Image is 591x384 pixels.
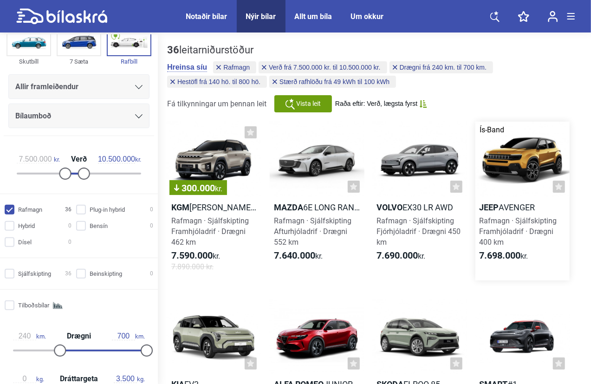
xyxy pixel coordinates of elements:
span: kg. [114,375,145,383]
span: Rafmagn · Sjálfskipting Afturhjóladrif · Drægni 552 km [274,216,351,247]
img: user-login.svg [548,11,558,22]
span: kr. [274,250,323,261]
h2: 6e Long range [270,202,364,213]
div: Skutbíll [6,56,51,67]
div: 7 Sæta [57,56,101,67]
span: Dísel [18,237,32,247]
span: Hybrid [18,221,35,231]
span: km. [112,332,145,340]
span: km. [13,332,46,340]
span: Rafmagn · Sjálfskipting Fjórhjóladrif · Drægni 450 km [377,216,461,247]
h2: Avenger [475,202,570,213]
span: Allir framleiðendur [15,80,78,93]
button: Rafmagn [213,61,256,73]
span: Sjálfskipting [18,269,51,279]
h2: [PERSON_NAME] EVX [167,202,261,213]
div: Rafbíll [107,56,151,67]
div: leitarniðurstöður [167,44,578,56]
span: Rafmagn [18,205,42,215]
a: Mazda6e Long rangeRafmagn · SjálfskiptingAfturhjóladrif · Drægni 552 km7.640.000kr. [270,122,364,280]
span: kr. [17,155,60,163]
button: Verð frá 7.500.000 kr. til 10.500.000 kr. [259,61,387,73]
span: 36 [65,205,71,215]
span: kr. [98,155,141,163]
span: Bensín [90,221,108,231]
span: Rafmagn · Sjálfskipting Framhjóladrif · Drægni 400 km [480,216,557,247]
span: Dráttargeta [58,375,100,383]
span: Raða eftir: Verð, lægsta fyrst [335,100,417,108]
span: 7.890.000 kr. [171,261,214,272]
a: Ís-BandJeepAvengerRafmagn · SjálfskiptingFramhjóladrif · Drægni 400 km7.698.000kr. [475,122,570,280]
b: KGM [171,202,189,212]
b: Volvo [377,202,403,212]
span: 0 [68,221,71,231]
span: Rafmagn [223,64,250,71]
span: Stærð rafhlöðu frá 49 kWh til 100 kWh [279,78,390,85]
button: Hestöfl frá 140 hö. til 800 hö. [167,76,267,88]
b: 36 [167,44,179,56]
b: Mazda [274,202,303,212]
a: Allt um bíla [295,12,332,21]
span: Drægni [65,332,93,340]
a: Um okkur [351,12,384,21]
span: kr. [377,250,426,261]
a: 300.000kr.KGM[PERSON_NAME] EVXRafmagn · SjálfskiptingFramhjóladrif · Drægni 462 km7.590.000kr.7.8... [167,122,261,280]
span: kr. [215,184,222,193]
span: Vista leit [297,99,321,109]
b: 7.698.000 [480,250,521,261]
span: Beinskipting [90,269,122,279]
span: 0 [150,221,153,231]
h2: EX30 LR AWD [373,202,467,213]
b: 7.640.000 [274,250,315,261]
b: 7.690.000 [377,250,418,261]
span: 0 [68,237,71,247]
a: Notaðir bílar [186,12,227,21]
span: Fá tilkynningar um þennan leit [167,99,266,108]
span: Plug-in hybrid [90,205,125,215]
div: Ís-Band [480,126,505,134]
span: Verð [69,156,89,163]
span: Bílaumboð [15,110,51,123]
b: Jeep [480,202,499,212]
button: Stærð rafhlöðu frá 49 kWh til 100 kWh [269,76,396,88]
span: 0 [150,269,153,279]
span: 0 [150,205,153,215]
span: Hestöfl frá 140 hö. til 800 hö. [177,78,260,85]
button: Raða eftir: Verð, lægsta fyrst [335,100,427,108]
span: Verð frá 7.500.000 kr. til 10.500.000 kr. [269,64,381,71]
b: 7.590.000 [171,250,213,261]
span: 300.000 [174,183,222,193]
a: VolvoEX30 LR AWDRafmagn · SjálfskiptingFjórhjóladrif · Drægni 450 km7.690.000kr. [373,122,467,280]
span: kr. [480,250,528,261]
span: 36 [65,269,71,279]
button: Drægni frá 240 km. til 700 km. [390,61,494,73]
span: Drægni frá 240 km. til 700 km. [400,64,487,71]
span: kg. [13,375,44,383]
span: Tilboðsbílar [18,300,49,310]
button: Hreinsa síu [167,63,207,72]
span: kr. [171,250,220,261]
a: Nýir bílar [246,12,276,21]
span: Rafmagn · Sjálfskipting Framhjóladrif · Drægni 462 km [171,216,249,247]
